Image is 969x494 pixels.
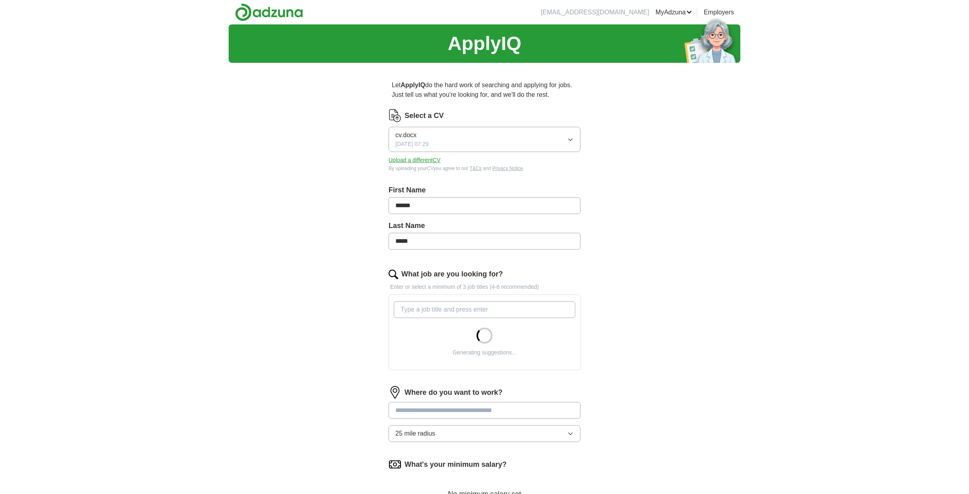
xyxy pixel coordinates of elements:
a: MyAdzuna [656,8,692,17]
label: Select a CV [405,110,444,121]
button: cv.docx[DATE] 07:29 [389,127,580,152]
input: Type a job title and press enter [394,301,575,318]
img: location.png [389,386,401,399]
h1: ApplyIQ [448,29,521,58]
span: 25 mile radius [395,429,435,438]
button: Upload a differentCV [389,156,441,164]
a: Employers [704,8,734,17]
p: Let do the hard work of searching and applying for jobs. Just tell us what you're looking for, an... [389,77,580,103]
span: [DATE] 07:29 [395,140,429,148]
label: Last Name [389,220,580,231]
li: [EMAIL_ADDRESS][DOMAIN_NAME] [541,8,649,17]
button: 25 mile radius [389,425,580,442]
label: What job are you looking for? [401,269,503,280]
img: search.png [389,270,398,279]
img: Adzuna logo [235,3,303,21]
label: What's your minimum salary? [405,459,506,470]
div: By uploading your CV you agree to our and . [389,165,580,172]
img: CV Icon [389,109,401,122]
p: Enter or select a minimum of 3 job titles (4-8 recommended) [389,283,580,291]
span: cv.docx [395,130,417,140]
a: T&Cs [470,166,482,171]
div: Generating suggestions... [453,348,516,357]
label: Where do you want to work? [405,387,502,398]
img: salary.png [389,458,401,471]
a: Privacy Notice [492,166,523,171]
strong: ApplyIQ [401,82,425,88]
label: First Name [389,185,580,196]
